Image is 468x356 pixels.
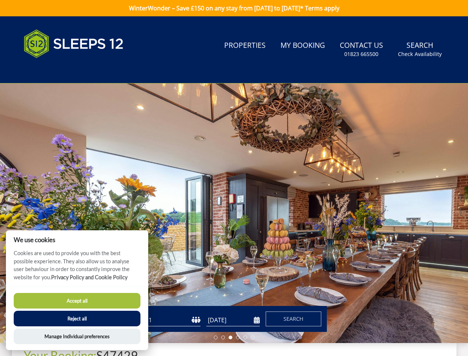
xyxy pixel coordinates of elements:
h2: We use cookies [6,236,148,243]
a: Properties [221,37,269,54]
button: Reject all [14,311,140,326]
input: Arrival Date [206,314,260,326]
a: Privacy Policy and Cookie Policy [51,274,127,280]
small: Check Availability [398,50,442,58]
button: Search [266,311,321,326]
p: Cookies are used to provide you with the best possible experience. They also allow us to analyse ... [6,249,148,287]
a: Contact Us01823 665500 [337,37,386,62]
iframe: Customer reviews powered by Trustpilot [20,67,98,73]
span: Search [283,315,303,322]
a: My Booking [278,37,328,54]
img: Sleeps 12 [24,25,124,62]
button: Accept all [14,293,140,309]
button: Manage Individual preferences [14,329,140,344]
small: 01823 665500 [344,50,378,58]
a: SearchCheck Availability [395,37,445,62]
